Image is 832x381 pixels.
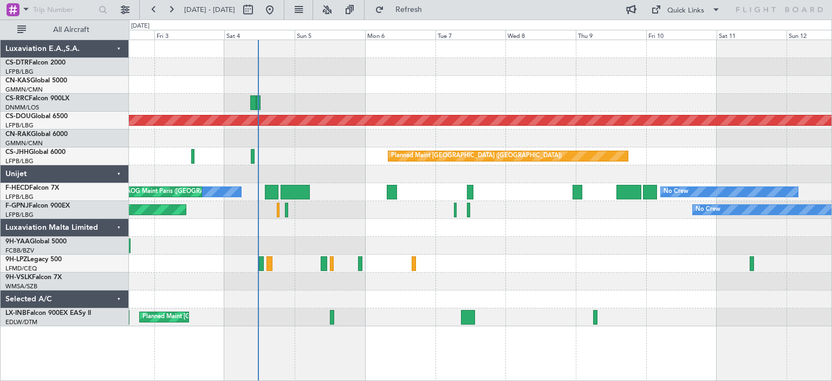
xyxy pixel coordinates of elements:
[5,193,34,201] a: LFPB/LBG
[5,282,37,290] a: WMSA/SZB
[295,30,365,40] div: Sun 5
[5,149,29,156] span: CS-JHH
[391,148,562,164] div: Planned Maint [GEOGRAPHIC_DATA] ([GEOGRAPHIC_DATA])
[5,157,34,165] a: LFPB/LBG
[5,185,59,191] a: F-HECDFalcon 7X
[5,203,29,209] span: F-GPNJ
[695,202,720,218] div: No Crew
[5,68,34,76] a: LFPB/LBG
[5,264,37,273] a: LFMD/CEQ
[5,310,27,317] span: LX-INB
[12,21,118,38] button: All Aircraft
[5,256,62,263] a: 9H-LPZLegacy 500
[505,30,576,40] div: Wed 8
[5,121,34,130] a: LFPB/LBG
[5,310,91,317] a: LX-INBFalcon 900EX EASy II
[5,60,66,66] a: CS-DTRFalcon 2000
[5,78,67,84] a: CN-KASGlobal 5000
[5,274,62,281] a: 9H-VSLKFalcon 7X
[5,256,27,263] span: 9H-LPZ
[5,211,34,219] a: LFPB/LBG
[370,1,435,18] button: Refresh
[184,5,235,15] span: [DATE] - [DATE]
[131,22,149,31] div: [DATE]
[5,86,43,94] a: GMMN/CMN
[5,95,69,102] a: CS-RRCFalcon 900LX
[717,30,787,40] div: Sat 11
[5,131,31,138] span: CN-RAK
[5,274,32,281] span: 9H-VSLK
[5,318,37,326] a: EDLW/DTM
[5,238,30,245] span: 9H-YAA
[5,78,30,84] span: CN-KAS
[5,60,29,66] span: CS-DTR
[365,30,435,40] div: Mon 6
[576,30,646,40] div: Thu 9
[142,309,246,325] div: Planned Maint [GEOGRAPHIC_DATA]
[646,1,726,18] button: Quick Links
[664,184,688,200] div: No Crew
[224,30,295,40] div: Sat 4
[5,139,43,147] a: GMMN/CMN
[154,30,225,40] div: Fri 3
[5,104,39,112] a: DNMM/LOS
[5,247,34,255] a: FCBB/BZV
[28,26,114,34] span: All Aircraft
[5,113,68,120] a: CS-DOUGlobal 6500
[646,30,717,40] div: Fri 10
[5,113,31,120] span: CS-DOU
[5,203,70,209] a: F-GPNJFalcon 900EX
[386,6,432,14] span: Refresh
[5,95,29,102] span: CS-RRC
[5,185,29,191] span: F-HECD
[33,2,95,18] input: Trip Number
[5,149,66,156] a: CS-JHHGlobal 6000
[5,238,67,245] a: 9H-YAAGlobal 5000
[5,131,68,138] a: CN-RAKGlobal 6000
[126,184,240,200] div: AOG Maint Paris ([GEOGRAPHIC_DATA])
[667,5,704,16] div: Quick Links
[435,30,506,40] div: Tue 7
